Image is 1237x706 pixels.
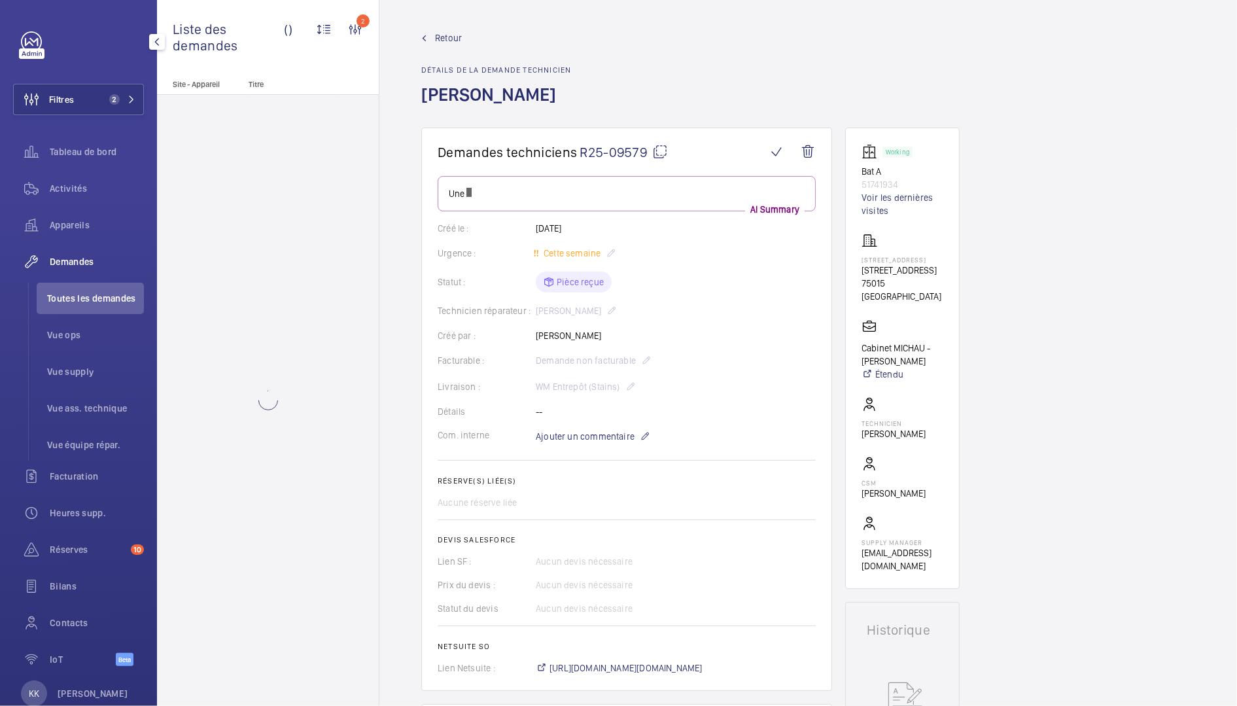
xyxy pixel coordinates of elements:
span: Toutes les demandes [47,292,144,305]
h2: Détails de la demande technicien [421,65,571,75]
a: [URL][DOMAIN_NAME][DOMAIN_NAME] [536,662,703,675]
span: Beta [116,653,133,666]
p: Bat A [862,165,943,178]
h2: Devis Salesforce [438,535,816,544]
span: Liste des demandes [173,21,284,54]
p: KK [29,687,39,700]
span: 2 [109,94,120,105]
p: Technicien [862,419,926,427]
span: Filtres [49,93,74,106]
p: 75015 [GEOGRAPHIC_DATA] [862,277,943,303]
span: Appareils [50,219,144,232]
p: [STREET_ADDRESS] [862,256,943,264]
button: Filtres2 [13,84,144,115]
span: Heures supp. [50,506,144,520]
span: R25-09579 [580,144,668,160]
p: [STREET_ADDRESS] [862,264,943,277]
span: Demandes techniciens [438,144,577,160]
p: [PERSON_NAME] [862,427,926,440]
span: Vue ass. technique [47,402,144,415]
p: Titre [249,80,335,89]
p: [PERSON_NAME] [58,687,128,700]
span: Tableau de bord [50,145,144,158]
p: Working [886,150,909,154]
span: IoT [50,653,116,666]
span: Demandes [50,255,144,268]
img: elevator.svg [862,144,882,160]
span: Réserves [50,543,126,556]
p: 51741934 [862,178,943,191]
h1: [PERSON_NAME] [421,82,571,128]
p: CSM [862,479,926,487]
span: Vue équipe répar. [47,438,144,451]
a: Étendu [862,368,943,381]
span: Vue ops [47,328,144,342]
span: Vue supply [47,365,144,378]
p: [PERSON_NAME] [862,487,926,500]
h2: Netsuite SO [438,642,816,651]
span: 10 [131,544,144,555]
p: Une [449,187,805,200]
a: Voir les dernières visites [862,191,943,217]
span: Facturation [50,470,144,483]
span: Ajouter un commentaire [536,430,635,443]
span: Bilans [50,580,144,593]
span: [URL][DOMAIN_NAME][DOMAIN_NAME] [549,662,703,675]
span: Activités [50,182,144,195]
span: Contacts [50,616,144,629]
h1: Historique [867,624,938,637]
span: Retour [435,31,462,44]
h2: Réserve(s) liée(s) [438,476,816,485]
p: [EMAIL_ADDRESS][DOMAIN_NAME] [862,546,943,573]
p: AI Summary [745,203,805,216]
p: Supply manager [862,538,943,546]
p: Site - Appareil [157,80,243,89]
p: Cabinet MICHAU - [PERSON_NAME] [862,342,943,368]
